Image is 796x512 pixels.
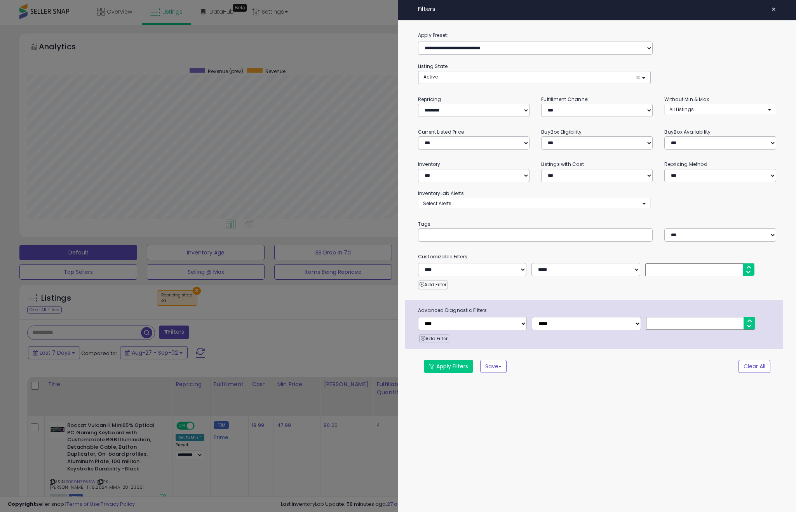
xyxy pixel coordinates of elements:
span: All Listings [669,106,694,113]
small: Listing State [418,63,448,70]
label: Apply Preset: [412,31,782,40]
small: Repricing [418,96,441,103]
small: Repricing Method [664,161,707,167]
small: Tags [412,220,782,228]
button: × [768,4,779,15]
small: InventoryLab Alerts [418,190,464,197]
span: Active [423,73,438,80]
small: Inventory [418,161,441,167]
small: Listings with Cost [541,161,584,167]
button: Add Filter [419,334,449,343]
small: Fulfillment Channel [541,96,589,103]
small: Without Min & Max [664,96,709,103]
small: Customizable Filters [412,253,782,261]
button: Active × [418,71,650,84]
h4: Filters [418,6,776,12]
span: × [771,4,776,15]
span: Select Alerts [423,200,451,207]
small: Current Listed Price [418,129,464,135]
button: Select Alerts [418,198,651,209]
span: × [636,73,641,82]
button: Apply Filters [424,360,473,373]
button: Clear All [739,360,770,373]
button: Save [480,360,507,373]
button: Add Filter [418,280,448,289]
button: All Listings [664,104,776,115]
span: Advanced Diagnostic Filters [412,306,783,315]
small: BuyBox Availability [664,129,711,135]
small: BuyBox Eligibility [541,129,582,135]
